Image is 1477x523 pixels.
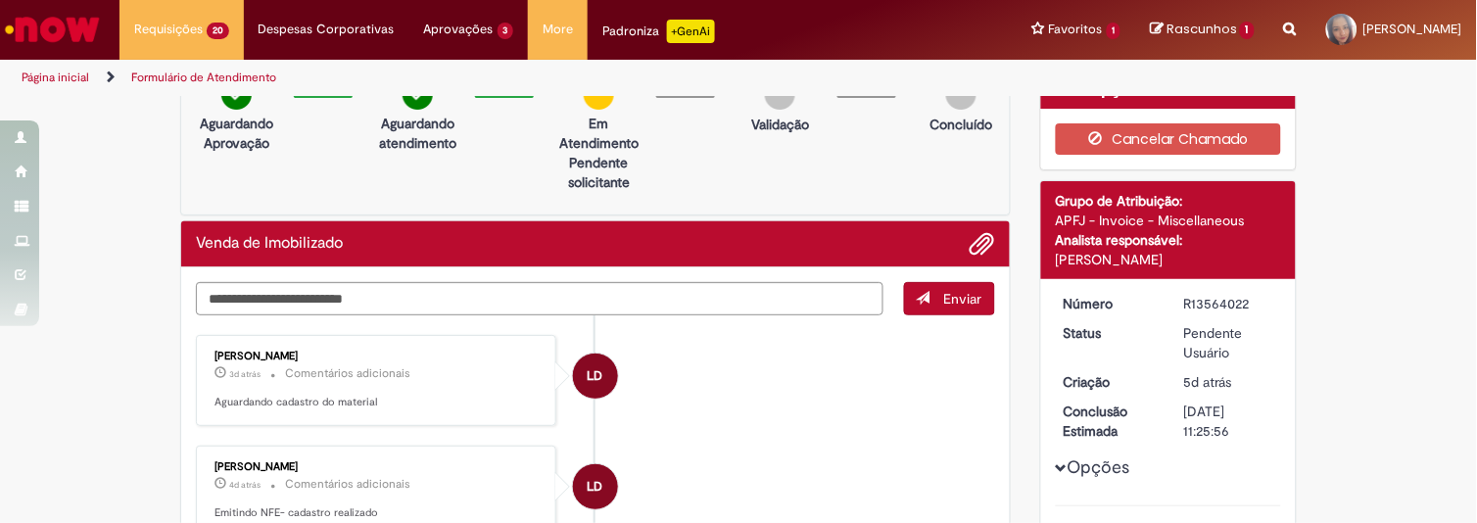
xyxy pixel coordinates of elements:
[424,20,494,39] span: Aprovações
[1049,323,1169,343] dt: Status
[602,20,715,43] div: Padroniza
[1183,323,1274,362] div: Pendente Usuário
[904,282,995,315] button: Enviar
[1049,402,1169,441] dt: Conclusão Estimada
[214,461,541,473] div: [PERSON_NAME]
[285,365,410,382] small: Comentários adicionais
[1183,294,1274,313] div: R13564022
[1363,21,1462,37] span: [PERSON_NAME]
[588,353,603,400] span: LD
[1056,123,1282,155] button: Cancelar Chamado
[930,115,993,134] p: Concluído
[667,20,715,43] p: +GenAi
[970,231,995,257] button: Adicionar anexos
[229,368,261,380] time: 26/09/2025 14:07:56
[1049,372,1169,392] dt: Criação
[2,10,103,49] img: ServiceNow
[15,60,970,96] ul: Trilhas de página
[370,114,465,153] p: Aguardando atendimento
[573,464,618,509] div: Larissa Davide
[229,368,261,380] span: 3d atrás
[22,70,89,85] a: Página inicial
[1183,373,1231,391] time: 24/09/2025 16:25:53
[1049,20,1103,39] span: Favoritos
[1056,191,1282,211] div: Grupo de Atribuição:
[229,479,261,491] span: 4d atrás
[551,114,646,153] p: Em Atendimento
[214,351,541,362] div: [PERSON_NAME]
[214,395,541,410] p: Aguardando cadastro do material
[1056,250,1282,269] div: [PERSON_NAME]
[1150,21,1255,39] a: Rascunhos
[588,463,603,510] span: LD
[1056,230,1282,250] div: Analista responsável:
[1049,294,1169,313] dt: Número
[207,23,229,39] span: 20
[1183,373,1231,391] span: 5d atrás
[259,20,395,39] span: Despesas Corporativas
[573,354,618,399] div: Larissa Davide
[196,235,343,253] h2: Venda de Imobilizado Histórico de tíquete
[944,290,982,308] span: Enviar
[1107,23,1121,39] span: 1
[1183,372,1274,392] div: 24/09/2025 16:25:53
[196,282,883,315] textarea: Digite sua mensagem aqui...
[1167,20,1237,38] span: Rascunhos
[751,115,809,134] p: Validação
[1240,22,1255,39] span: 1
[229,479,261,491] time: 26/09/2025 10:18:53
[498,23,514,39] span: 3
[543,20,573,39] span: More
[134,20,203,39] span: Requisições
[1056,211,1282,230] div: APFJ - Invoice - Miscellaneous
[551,153,646,192] p: Pendente solicitante
[189,114,284,153] p: Aguardando Aprovação
[214,505,541,521] p: Emitindo NFE- cadastro realizado
[1183,402,1274,441] div: [DATE] 11:25:56
[285,476,410,493] small: Comentários adicionais
[131,70,276,85] a: Formulário de Atendimento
